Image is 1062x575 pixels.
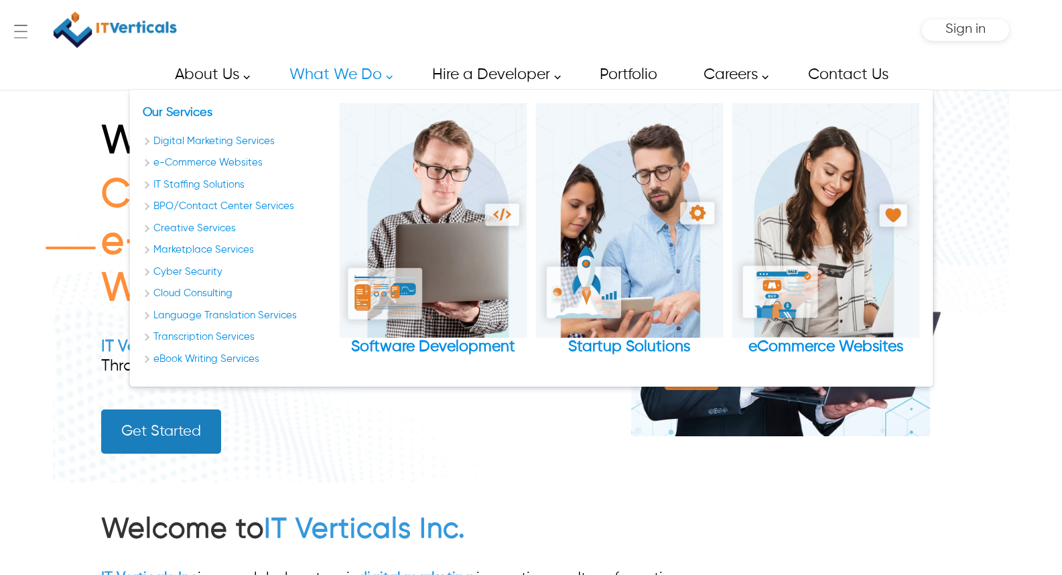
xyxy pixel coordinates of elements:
[339,103,527,357] a: Software Development
[143,107,212,119] a: Our Services
[143,352,330,367] a: eBook Writing Services
[143,330,330,345] a: Transcription Services
[535,103,723,373] div: Startup Solutions
[101,511,704,548] h2: Welcome to
[101,119,446,172] h1: We Help You
[732,103,919,357] a: eCommerce Websites
[584,60,671,90] a: Portfolio
[54,7,177,53] img: IT Verticals Inc
[143,308,330,324] a: Language Translation Services
[945,22,986,36] span: Sign in
[535,103,723,338] img: Startup Solutions
[732,338,919,357] div: eCommerce Websites
[274,60,400,90] a: What We Do
[143,243,330,258] a: Marketplace Services
[339,338,527,357] div: Software Development
[535,338,723,357] div: Startup Solutions
[101,176,415,309] span: Create Engaging e-Commerce Web
[159,60,257,90] a: About Us
[143,221,330,237] a: Creative Services
[143,134,330,149] a: Digital Marketing Services
[143,199,330,214] a: bpo contact center services
[732,103,919,373] div: eCommerce Websites
[732,103,919,338] img: eCommerce Websites
[101,338,181,355] a: IT Verticals
[339,103,527,373] div: Software Development
[101,409,221,454] a: Get Started
[793,60,903,90] a: Contact Us
[53,7,177,53] a: IT Verticals Inc
[143,155,330,171] a: e-Commerce Websites
[143,286,330,302] a: Cloud Consulting
[101,337,446,376] div: Transforms Ideas into Success Through Digital Innovation
[264,515,466,544] a: IT Verticals Inc.
[143,265,330,280] a: Cyber Security
[339,103,527,338] img: Software Development
[688,60,776,90] a: Careers
[417,60,568,90] a: Hire a Developer
[143,178,330,193] a: IT Staffing Solutions
[535,103,723,357] a: Startup Solutions
[945,26,986,35] a: Sign in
